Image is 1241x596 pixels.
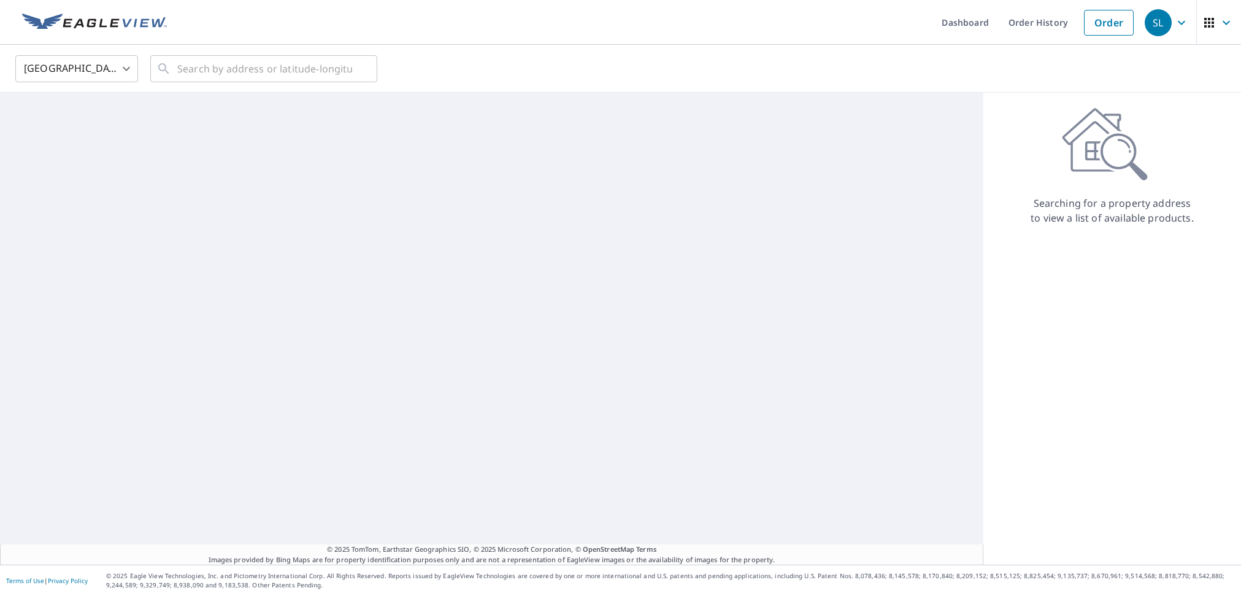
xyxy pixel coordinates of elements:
[1030,196,1194,225] p: Searching for a property address to view a list of available products.
[177,52,352,86] input: Search by address or latitude-longitude
[636,544,656,554] a: Terms
[6,577,88,584] p: |
[48,576,88,585] a: Privacy Policy
[6,576,44,585] a: Terms of Use
[327,544,656,555] span: © 2025 TomTom, Earthstar Geographics SIO, © 2025 Microsoft Corporation, ©
[15,52,138,86] div: [GEOGRAPHIC_DATA]
[106,571,1235,590] p: © 2025 Eagle View Technologies, Inc. and Pictometry International Corp. All Rights Reserved. Repo...
[1145,9,1172,36] div: SL
[583,544,634,554] a: OpenStreetMap
[22,14,167,32] img: EV Logo
[1084,10,1134,36] a: Order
